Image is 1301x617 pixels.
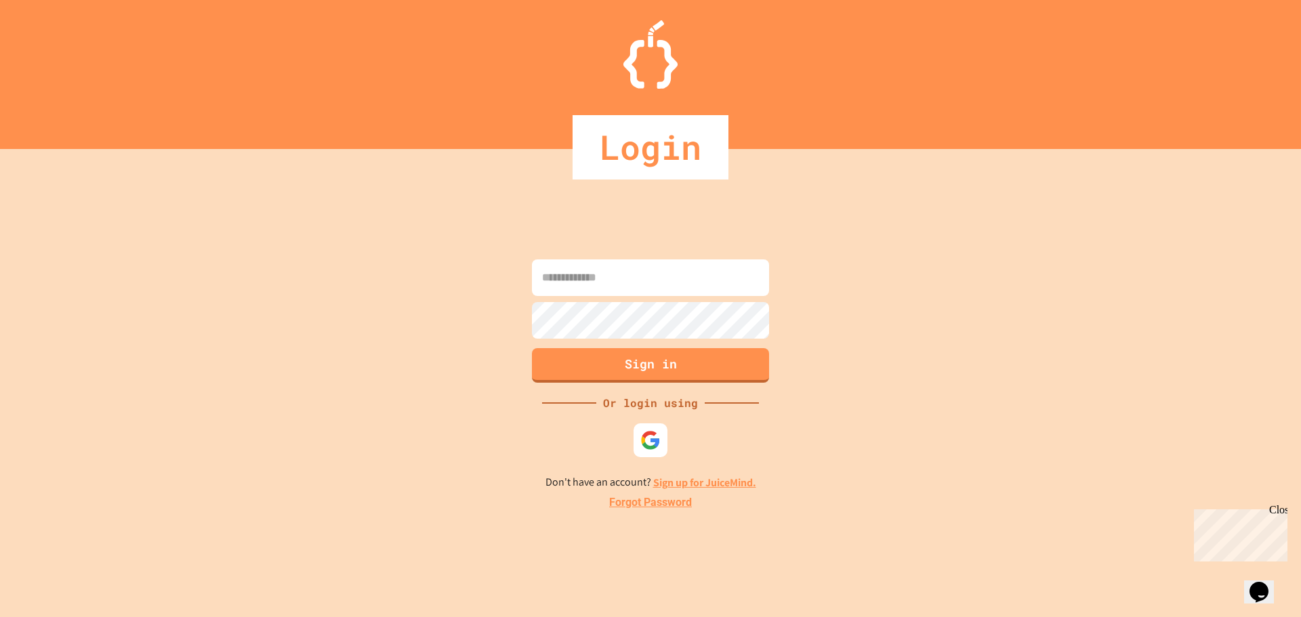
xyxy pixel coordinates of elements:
[573,115,728,179] div: Login
[545,474,756,491] p: Don't have an account?
[5,5,94,86] div: Chat with us now!Close
[653,475,756,490] a: Sign up for JuiceMind.
[596,395,705,411] div: Or login using
[623,20,678,89] img: Logo.svg
[1189,504,1287,561] iframe: chat widget
[609,494,692,511] a: Forgot Password
[640,430,661,450] img: google-icon.svg
[1244,563,1287,603] iframe: chat widget
[532,348,769,383] button: Sign in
